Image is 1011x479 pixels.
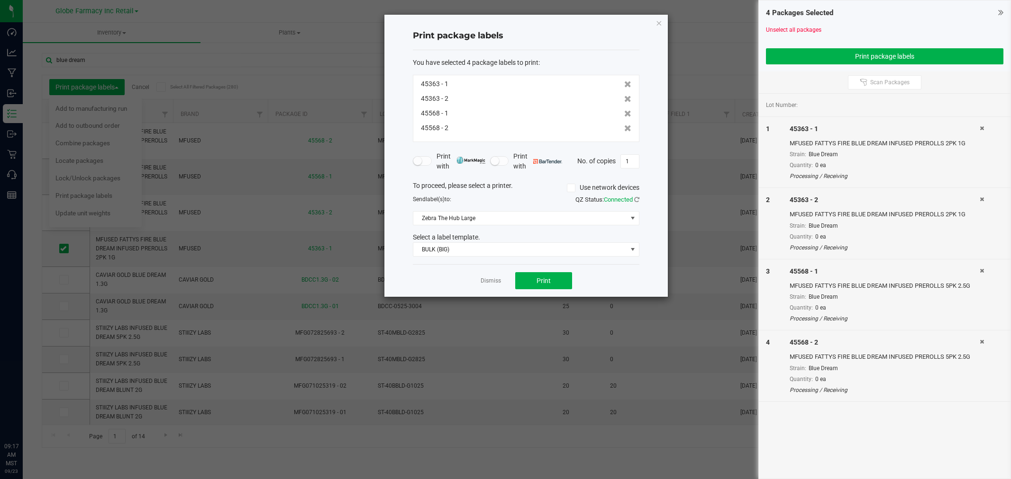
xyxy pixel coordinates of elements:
[406,181,647,195] div: To proceed, please select a printer.
[790,233,813,240] span: Quantity:
[481,277,501,285] a: Dismiss
[577,157,616,164] span: No. of copies
[790,139,980,148] div: MFUSED FATTYS FIRE BLUE DREAM INFUSED PREROLLS 2PK 1G
[413,243,627,256] span: BULK (BIG)
[766,196,770,204] span: 2
[790,314,980,323] div: Processing / Receiving
[766,125,770,133] span: 1
[604,196,633,203] span: Connected
[790,365,806,372] span: Strain:
[809,222,838,229] span: Blue Dream
[413,212,627,225] span: Zebra The Hub Large
[790,195,980,205] div: 45363 - 2
[766,101,798,109] span: Lot Number:
[413,59,538,66] span: You have selected 4 package labels to print
[426,196,445,203] span: label(s)
[456,157,485,164] img: mark_magic_cybra.png
[437,151,485,171] span: Print with
[790,304,813,311] span: Quantity:
[537,277,551,284] span: Print
[870,79,910,86] span: Scan Packages
[790,172,980,180] div: Processing / Receiving
[421,94,448,104] span: 45363 - 2
[575,196,639,203] span: QZ Status:
[766,267,770,275] span: 3
[567,183,639,193] label: Use network devices
[815,304,826,311] span: 0 ea
[790,337,980,347] div: 45568 - 2
[533,159,562,164] img: bartender.png
[766,48,1003,64] button: Print package labels
[790,222,806,229] span: Strain:
[413,58,639,68] div: :
[790,162,813,169] span: Quantity:
[815,162,826,169] span: 0 ea
[421,108,448,118] span: 45568 - 1
[790,210,980,219] div: MFUSED FATTYS FIRE BLUE DREAM INFUSED PREROLLS 2PK 1G
[790,293,806,300] span: Strain:
[809,293,838,300] span: Blue Dream
[513,151,562,171] span: Print with
[790,266,980,276] div: 45568 - 1
[790,124,980,134] div: 45363 - 1
[790,243,980,252] div: Processing / Receiving
[766,338,770,346] span: 4
[406,232,647,242] div: Select a label template.
[809,151,838,158] span: Blue Dream
[515,272,572,289] button: Print
[413,196,451,203] span: Send to:
[421,123,448,133] span: 45568 - 2
[790,151,806,158] span: Strain:
[9,403,38,432] iframe: Resource center
[766,27,821,33] a: Unselect all packages
[421,79,448,89] span: 45363 - 1
[790,281,980,291] div: MFUSED FATTYS FIRE BLUE DREAM INFUSED PREROLLS 5PK 2.5G
[809,365,838,372] span: Blue Dream
[413,30,639,42] h4: Print package labels
[790,386,980,394] div: Processing / Receiving
[815,233,826,240] span: 0 ea
[815,376,826,382] span: 0 ea
[790,352,980,362] div: MFUSED FATTYS FIRE BLUE DREAM INFUSED PREROLLS 5PK 2.5G
[790,376,813,382] span: Quantity:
